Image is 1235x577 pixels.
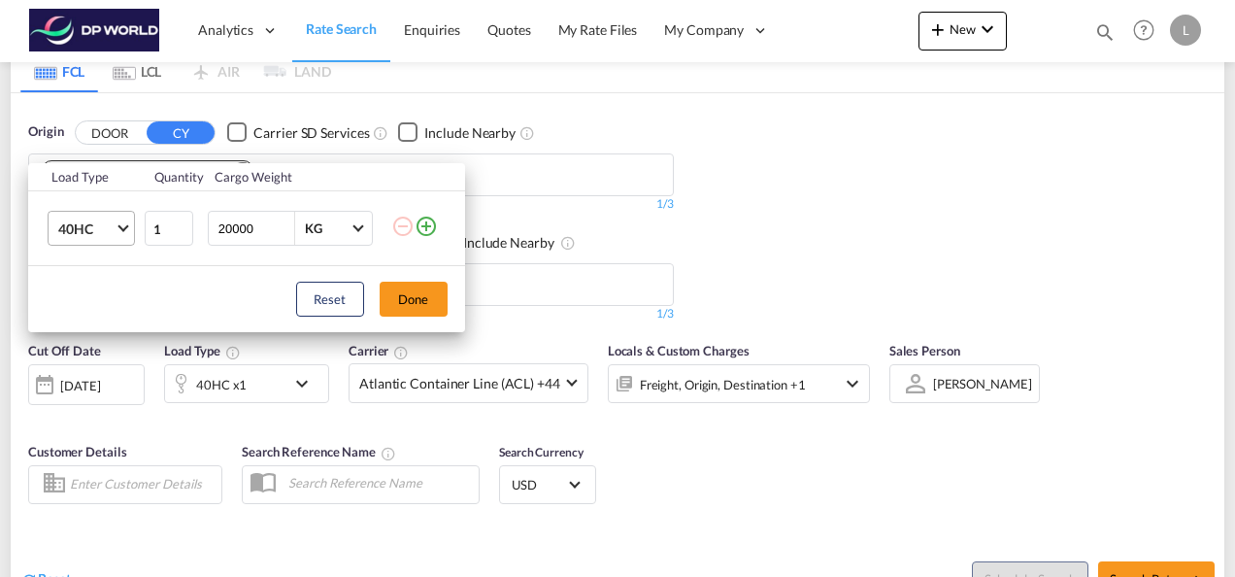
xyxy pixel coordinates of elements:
button: Done [380,282,448,317]
th: Quantity [143,163,203,191]
span: 40HC [58,220,115,239]
th: Load Type [28,163,144,191]
md-icon: icon-minus-circle-outline [391,215,415,238]
md-select: Choose: 40HC [48,211,135,246]
div: Cargo Weight [215,168,380,186]
md-icon: icon-plus-circle-outline [415,215,438,238]
input: Qty [145,211,193,246]
div: KG [305,221,322,236]
input: Enter Weight [217,212,294,245]
button: Reset [296,282,364,317]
